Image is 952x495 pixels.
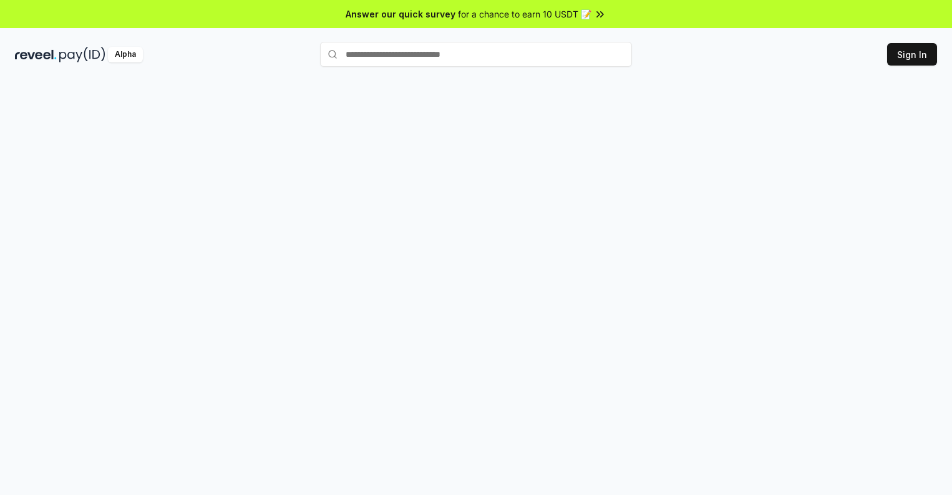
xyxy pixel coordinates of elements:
[59,47,105,62] img: pay_id
[887,43,937,66] button: Sign In
[346,7,455,21] span: Answer our quick survey
[15,47,57,62] img: reveel_dark
[458,7,591,21] span: for a chance to earn 10 USDT 📝
[108,47,143,62] div: Alpha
